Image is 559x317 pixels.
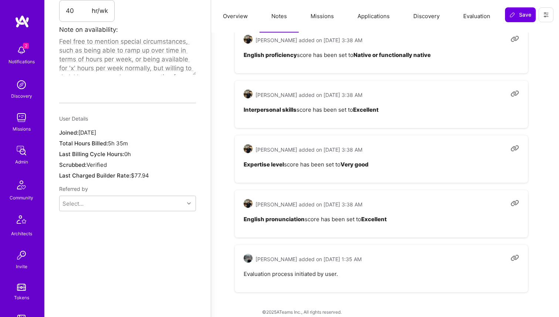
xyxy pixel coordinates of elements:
[244,144,253,155] a: User Avatar
[255,200,362,208] span: [PERSON_NAME] added on [DATE] 3:38 AM
[10,194,33,202] div: Community
[11,230,32,237] div: Architects
[13,125,31,133] div: Missions
[11,92,32,100] div: Discovery
[59,129,78,136] span: Joined:
[511,35,519,43] i: Copy link
[92,7,108,16] span: hr/wk
[244,270,519,278] pre: Evaluation process initiated by user.
[15,158,28,166] div: Admin
[13,176,30,194] img: Community
[16,263,27,270] div: Invite
[59,140,108,147] span: Total Hours Billed:
[341,161,369,168] b: Very good
[244,254,253,264] a: User Avatar
[244,51,519,59] pre: score has been set to
[15,15,30,28] img: logo
[361,216,387,223] b: Excellent
[505,7,536,22] button: Save
[511,254,519,262] i: Copy link
[255,36,362,44] span: [PERSON_NAME] added on [DATE] 3:38 AM
[353,51,431,58] b: Native or functionally native
[131,172,149,179] span: $77.94
[244,51,297,58] b: English proficiency
[59,161,87,168] span: Scrubbed:
[255,91,362,99] span: [PERSON_NAME] added on [DATE] 3:38 AM
[511,144,519,153] i: Copy link
[78,129,96,136] span: [DATE]
[244,90,253,100] a: User Avatar
[509,11,531,18] span: Save
[255,255,362,263] span: [PERSON_NAME] added on [DATE] 1:35 AM
[244,144,253,153] img: User Avatar
[511,90,519,98] i: Copy link
[66,0,92,22] input: XX
[108,140,128,147] span: 5h 35m
[124,151,131,158] span: 0h
[14,143,29,158] img: admin teamwork
[511,199,519,208] i: Copy link
[244,90,253,98] img: User Avatar
[13,212,30,230] img: Architects
[14,77,29,92] img: discovery
[244,161,284,168] b: Expertise level
[87,161,107,168] span: Verified
[244,106,519,114] pre: score has been set to
[14,110,29,125] img: teamwork
[62,200,84,208] div: Select...
[14,248,29,263] img: Invite
[244,199,253,210] a: User Avatar
[244,106,297,113] b: Interpersonal skills
[59,151,124,158] span: Last Billing Cycle Hours:
[244,161,519,168] pre: score has been set to
[187,202,191,205] i: icon Chevron
[244,35,253,44] img: User Avatar
[9,58,35,65] div: Notifications
[14,294,29,301] div: Tokens
[59,24,118,36] label: Note on availability:
[14,43,29,58] img: bell
[23,43,29,49] span: 2
[255,146,362,154] span: [PERSON_NAME] added on [DATE] 3:38 AM
[244,216,305,223] b: English pronunciation
[244,254,253,263] img: User Avatar
[353,106,379,113] b: Excellent
[59,182,196,196] div: Referred by
[244,35,253,45] a: User Avatar
[59,112,196,125] div: User Details
[59,172,131,179] span: Last Charged Builder Rate:
[244,215,519,223] pre: score has been set to
[17,284,26,291] img: tokens
[244,199,253,208] img: User Avatar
